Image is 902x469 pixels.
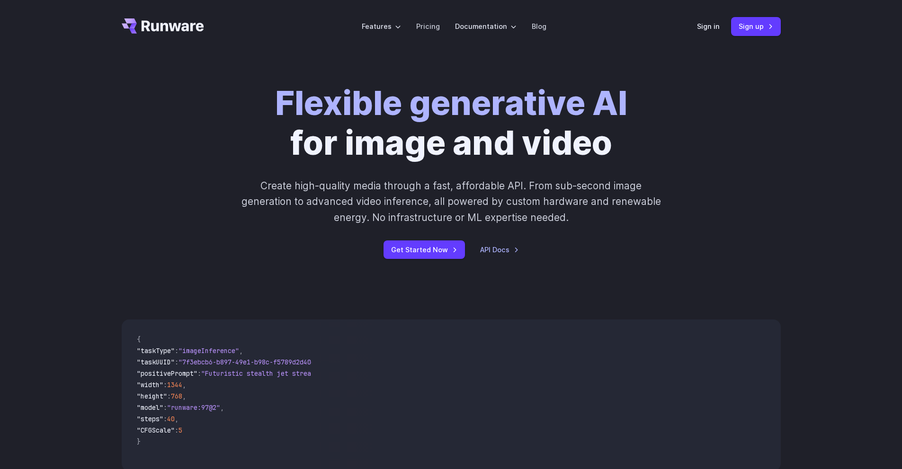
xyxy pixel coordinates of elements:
[175,346,179,355] span: :
[163,381,167,389] span: :
[137,358,175,366] span: "taskUUID"
[480,244,519,255] a: API Docs
[697,21,720,32] a: Sign in
[182,381,186,389] span: ,
[137,437,141,446] span: }
[122,18,204,34] a: Go to /
[182,392,186,400] span: ,
[197,369,201,378] span: :
[201,369,546,378] span: "Futuristic stealth jet streaking through a neon-lit cityscape with glowing purple exhaust"
[731,17,781,35] a: Sign up
[175,415,179,423] span: ,
[175,358,179,366] span: :
[137,335,141,344] span: {
[239,346,243,355] span: ,
[362,21,401,32] label: Features
[137,392,167,400] span: "height"
[384,240,465,259] a: Get Started Now
[175,426,179,434] span: :
[179,426,182,434] span: 5
[163,403,167,412] span: :
[167,403,220,412] span: "runware:97@2"
[167,392,171,400] span: :
[220,403,224,412] span: ,
[240,178,662,225] p: Create high-quality media through a fast, affordable API. From sub-second image generation to adv...
[167,381,182,389] span: 1344
[416,21,440,32] a: Pricing
[137,415,163,423] span: "steps"
[137,381,163,389] span: "width"
[532,21,546,32] a: Blog
[275,83,627,163] h1: for image and video
[179,358,322,366] span: "7f3ebcb6-b897-49e1-b98c-f5789d2d40d7"
[455,21,517,32] label: Documentation
[137,403,163,412] span: "model"
[137,426,175,434] span: "CFGScale"
[137,369,197,378] span: "positivePrompt"
[163,415,167,423] span: :
[179,346,239,355] span: "imageInference"
[171,392,182,400] span: 768
[167,415,175,423] span: 40
[137,346,175,355] span: "taskType"
[275,83,627,123] strong: Flexible generative AI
